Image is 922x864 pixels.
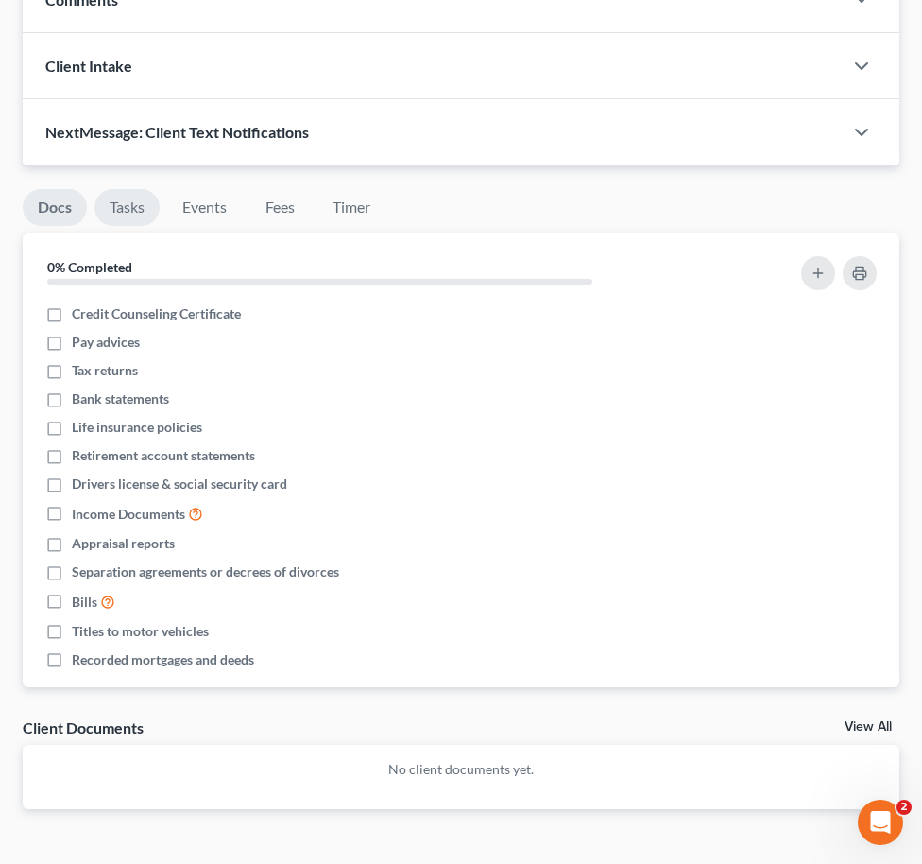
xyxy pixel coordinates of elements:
span: NextMessage: Client Text Notifications [45,123,309,141]
span: Retirement account statements [72,446,255,465]
a: Tasks [94,189,160,226]
a: View All [845,720,892,734]
span: Client Intake [45,57,132,75]
a: Events [167,189,242,226]
a: Fees [249,189,310,226]
a: Docs [23,189,87,226]
span: 2 [896,800,912,815]
span: Recorded mortgages and deeds [72,650,254,669]
span: Appraisal reports [72,534,175,553]
span: Pay advices [72,333,140,352]
span: Separation agreements or decrees of divorces [72,562,339,581]
iframe: Intercom live chat [858,800,903,845]
div: Client Documents [23,717,144,737]
span: Tax returns [72,361,138,380]
span: Titles to motor vehicles [72,622,209,641]
span: Credit Counseling Certificate [72,304,241,323]
span: Bills [72,593,97,612]
span: Bank statements [72,389,169,408]
strong: 0% Completed [47,259,132,275]
span: Drivers license & social security card [72,475,287,493]
span: Income Documents [72,505,185,524]
span: Life insurance policies [72,418,202,437]
p: No client documents yet. [38,760,884,779]
a: Timer [317,189,385,226]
